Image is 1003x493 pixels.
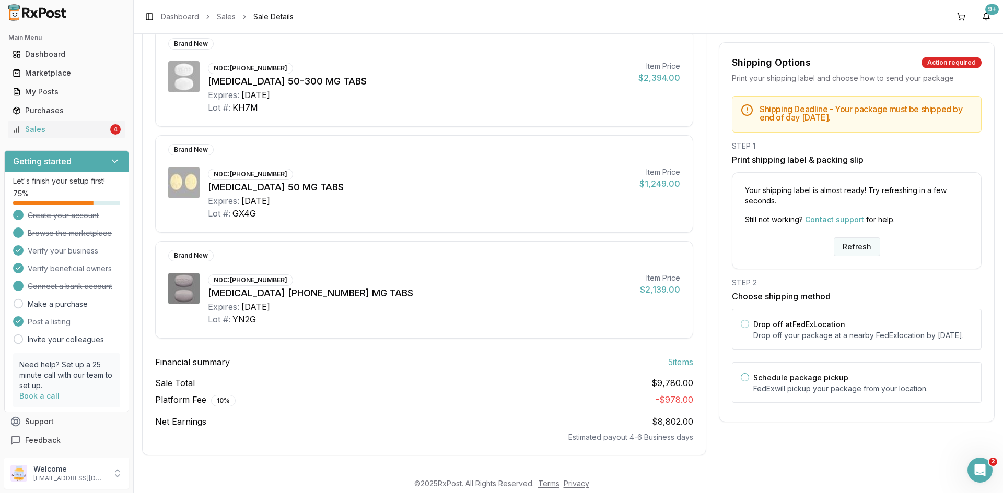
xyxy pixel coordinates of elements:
[8,233,171,266] div: Help [PERSON_NAME] understand how they’re doing:
[208,300,239,313] div: Expires:
[8,202,201,234] div: Bobbie says…
[4,121,129,138] button: Sales4
[51,5,71,13] h1: Roxy
[8,18,201,63] div: Aslan says…
[155,356,230,368] span: Financial summary
[4,46,129,63] button: Dashboard
[164,4,183,24] button: Home
[25,435,61,446] span: Feedback
[638,61,680,71] div: Item Price
[19,359,114,391] p: Need help? Set up a 25 minute call with our team to set up.
[168,38,214,50] div: Brand New
[33,474,106,483] p: [EMAIL_ADDRESS][DOMAIN_NAME]
[13,68,121,78] div: Marketplace
[8,45,125,64] a: Dashboard
[668,356,693,368] span: 5 item s
[8,233,201,267] div: Roxy says…
[28,317,71,327] span: Post a listing
[640,283,680,296] div: $2,139.00
[753,330,973,341] p: Drop off your package at a nearby FedEx location by [DATE] .
[639,167,680,177] div: Item Price
[753,383,973,394] p: FedEx will pickup your package from your location.
[168,144,214,155] div: Brand New
[155,432,693,442] div: Estimated payout 4-6 Business days
[989,458,997,466] span: 2
[732,141,982,151] div: STEP 1
[985,4,999,15] div: 9+
[51,13,130,23] p: The team can also help
[132,69,192,89] div: 35a7b5a8efae 08/28 7839303a
[211,395,236,406] div: 10 %
[30,6,46,22] img: Profile image for Roxy
[241,89,270,101] div: [DATE]
[8,64,125,82] a: Marketplace
[33,342,41,350] button: Emoji picker
[168,61,200,92] img: Dovato 50-300 MG TABS
[4,83,129,100] button: My Posts
[241,195,270,207] div: [DATE]
[745,214,969,225] p: Still not working? for help.
[8,33,125,42] h2: Main Menu
[8,178,201,202] div: Bobbie says…
[13,105,121,116] div: Purchases
[114,97,201,171] div: 0f492dba516a10005806 06/2027ctdkba 05/2027kh7m 06/2029gx4g 04/2030yn2g 08/2026
[155,393,236,406] span: Platform Fee
[8,97,201,179] div: Aslan says…
[732,290,982,303] h3: Choose shipping method
[161,11,294,22] nav: breadcrumb
[13,176,120,186] p: Let's finish your setup first!
[208,207,230,220] div: Lot #:
[33,464,106,474] p: Welcome
[50,298,64,313] span: Bad
[208,274,293,286] div: NDC: [PHONE_NUMBER]
[208,313,230,326] div: Lot #:
[8,202,93,225] div: OK you are all set!
[8,63,201,97] div: Aslan says…
[732,73,982,83] div: Print your shipping label and choose how to send your package
[168,250,214,261] div: Brand New
[640,273,680,283] div: Item Price
[19,391,60,400] a: Book a call
[13,188,29,199] span: 75 %
[253,11,294,22] span: Sale Details
[10,465,27,482] img: User avatar
[967,458,993,483] iframe: Intercom live chat
[732,153,982,166] h3: Print shipping label & packing slip
[28,228,112,238] span: Browse the marketplace
[13,49,121,59] div: Dashboard
[4,102,129,119] button: Purchases
[13,155,72,167] h3: Getting started
[241,300,270,313] div: [DATE]
[208,63,293,74] div: NDC: [PHONE_NUMBER]
[25,298,40,313] span: Terrible
[183,4,202,23] div: Close
[978,8,995,25] button: 9+
[208,180,631,195] div: [MEDICAL_DATA] 50 MG TABS
[208,89,239,101] div: Expires:
[179,338,196,354] button: Send a message…
[732,278,982,288] div: STEP 2
[122,103,192,164] div: 0f492dba516a 10005806 06/2027 ctdkba 05/2027 kh7m 06/2029 gx4g 04/2030 yn2g 08/2026
[922,57,982,68] div: Action required
[99,298,113,313] span: Great
[168,273,200,304] img: Triumeq 600-50-300 MG TABS
[4,412,129,431] button: Support
[4,4,71,21] img: RxPost Logo
[8,268,201,342] div: Roxy says…
[8,178,58,201] div: I'm on it!
[28,210,99,221] span: Create your account
[753,373,848,382] label: Schedule package pickup
[13,87,121,97] div: My Posts
[232,207,256,220] div: GX4G
[74,298,89,313] span: OK
[8,101,125,120] a: Purchases
[17,239,163,260] div: Help [PERSON_NAME] understand how they’re doing:
[7,4,27,24] button: go back
[8,120,125,139] a: Sales4
[16,342,25,350] button: Upload attachment
[638,71,680,84] div: $2,394.00
[123,63,201,95] div: 35a7b5a8efae08/28 7839303a
[753,320,845,329] label: Drop off at FedEx Location
[656,394,693,405] span: - $978.00
[28,334,104,345] a: Invite your colleagues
